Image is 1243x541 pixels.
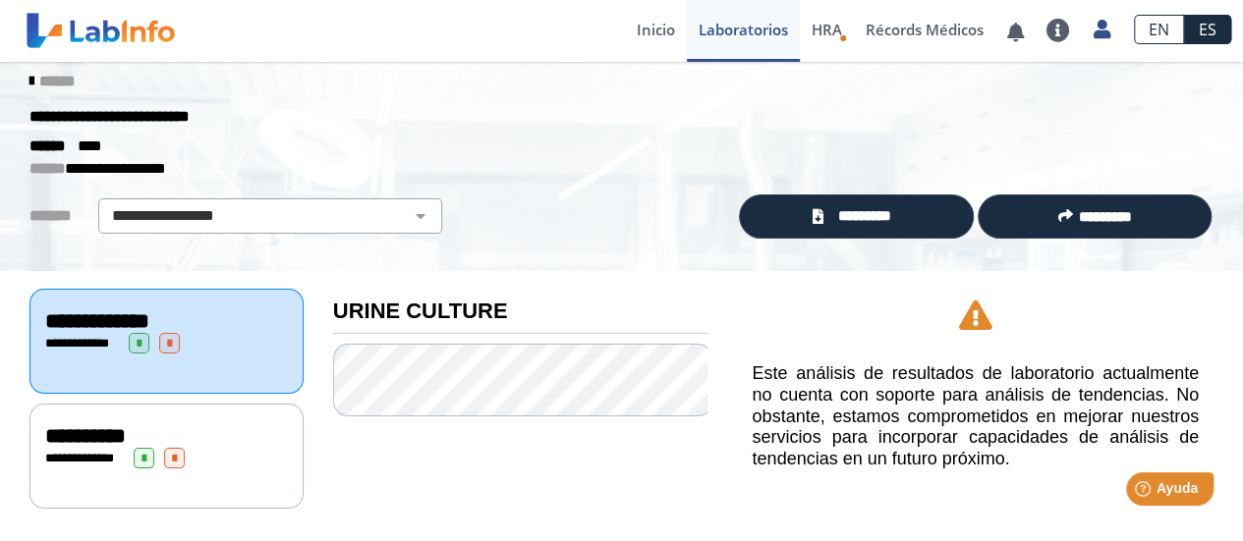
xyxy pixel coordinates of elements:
[812,20,842,39] span: HRA
[1068,464,1221,519] iframe: Help widget launcher
[1184,15,1231,44] a: ES
[333,298,508,323] b: URINE CULTURE
[1134,15,1184,44] a: EN
[752,363,1199,469] h5: Este análisis de resultados de laboratorio actualmente no cuenta con soporte para análisis de ten...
